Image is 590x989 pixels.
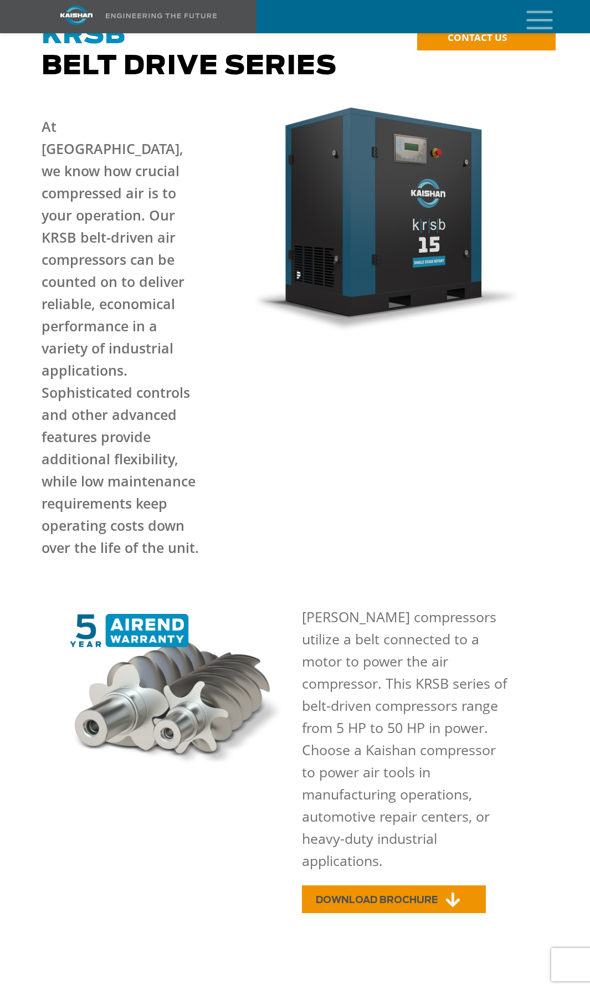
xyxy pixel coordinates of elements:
[250,104,519,331] img: krsb15
[106,13,217,18] img: Engineering the future
[448,31,507,44] span: CONTACT US
[35,6,118,25] img: kaishan logo
[316,895,438,905] span: DOWNLOAD BROCHURE
[302,606,511,872] p: [PERSON_NAME] compressors utilize a belt connected to a motor to power the air compressor. This K...
[42,22,126,49] span: KRSB
[522,7,541,26] a: mobile menu
[66,614,289,769] img: warranty
[42,115,199,558] p: At [GEOGRAPHIC_DATA], we know how crucial compressed air is to your operation. Our KRSB belt-driv...
[302,885,486,913] a: DOWNLOAD BROCHURE
[417,25,556,50] a: CONTACT US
